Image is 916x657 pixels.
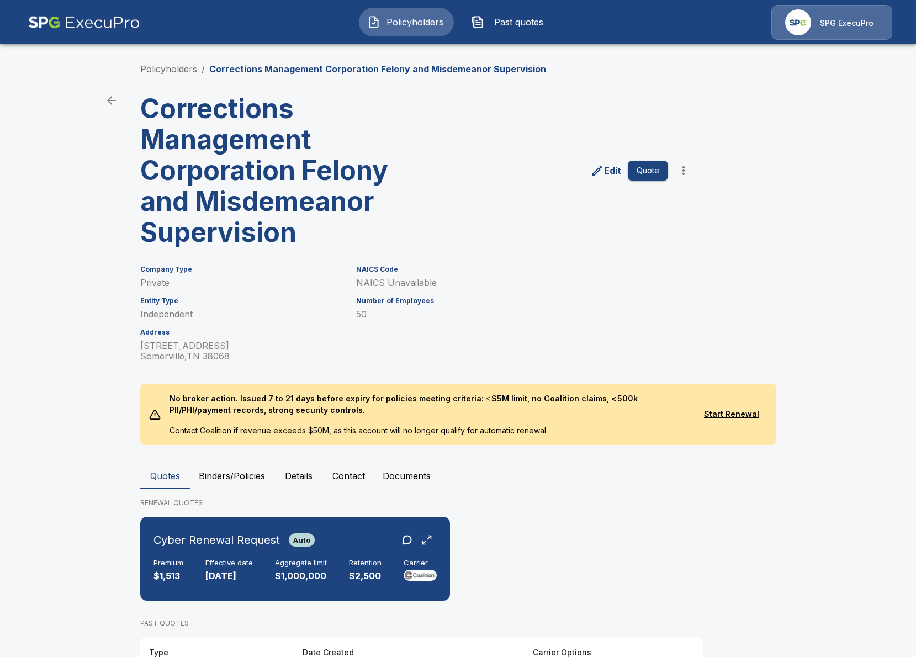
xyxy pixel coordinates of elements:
[140,341,343,362] p: [STREET_ADDRESS] Somerville , TN 38068
[349,559,382,568] h6: Retention
[820,18,873,29] p: SPG ExecuPro
[274,463,324,489] button: Details
[374,463,440,489] button: Documents
[140,297,343,305] h6: Entity Type
[153,531,280,549] h6: Cyber Renewal Request
[153,559,183,568] h6: Premium
[205,559,253,568] h6: Effective date
[100,89,123,112] a: back
[289,536,315,544] span: Auto
[589,162,623,179] a: edit
[275,559,327,568] h6: Aggregate limit
[463,8,558,36] button: Past quotes IconPast quotes
[190,463,274,489] button: Binders/Policies
[404,570,437,581] img: Carrier
[140,309,343,320] p: Independent
[161,384,696,425] p: No broker action. Issued 7 to 21 days before expiry for policies meeting criteria: ≤ $5M limit, n...
[140,463,776,489] div: policyholder tabs
[324,463,374,489] button: Contact
[404,559,437,568] h6: Carrier
[140,463,190,489] button: Quotes
[275,570,327,582] p: $1,000,000
[356,278,668,288] p: NAICS Unavailable
[673,160,695,182] button: more
[205,570,253,582] p: [DATE]
[140,63,197,75] a: Policyholders
[153,570,183,582] p: $1,513
[356,309,668,320] p: 50
[471,15,484,29] img: Past quotes Icon
[356,266,668,273] h6: NAICS Code
[385,15,446,29] span: Policyholders
[202,62,205,76] li: /
[140,278,343,288] p: Private
[140,62,546,76] nav: breadcrumb
[140,93,413,248] h3: Corrections Management Corporation Felony and Misdemeanor Supervision
[771,5,892,40] a: Agency IconSPG ExecuPro
[696,404,767,425] button: Start Renewal
[28,5,140,40] img: AA Logo
[140,618,703,628] p: PAST QUOTES
[489,15,549,29] span: Past quotes
[356,297,668,305] h6: Number of Employees
[349,570,382,582] p: $2,500
[367,15,380,29] img: Policyholders Icon
[359,8,454,36] button: Policyholders IconPolicyholders
[140,266,343,273] h6: Company Type
[161,425,696,445] p: Contact Coalition if revenue exceeds $50M, as this account will no longer qualify for automatic r...
[628,161,668,181] button: Quote
[140,498,776,508] p: RENEWAL QUOTES
[604,164,621,177] p: Edit
[140,328,343,336] h6: Address
[785,9,811,35] img: Agency Icon
[209,62,546,76] p: Corrections Management Corporation Felony and Misdemeanor Supervision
